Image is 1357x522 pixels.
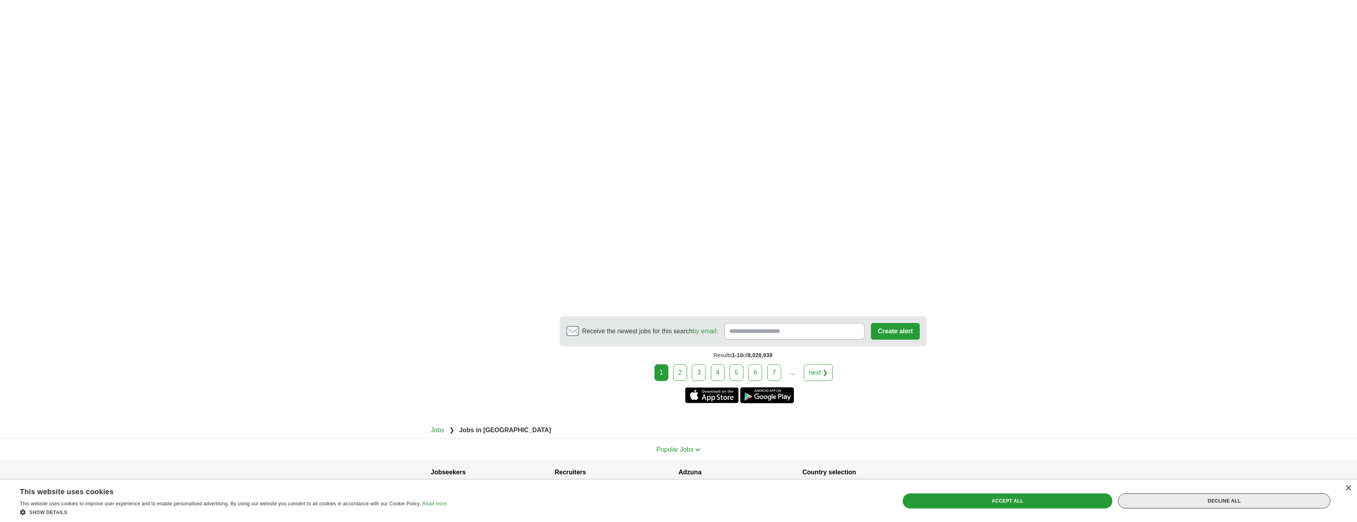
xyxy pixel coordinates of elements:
img: toggle icon [695,448,701,452]
span: Popular Jobs [656,446,693,453]
div: Close [1345,485,1351,491]
span: 8,028,939 [748,352,772,358]
button: Create alert [871,323,919,340]
a: Get the Android app [740,387,794,403]
a: 6 [748,364,762,381]
span: ❯ [449,427,454,433]
span: 1-10 [732,352,743,358]
span: Receive the newest jobs for this search : [582,327,718,336]
div: This website uses cookies [20,485,427,497]
a: 3 [692,364,706,381]
a: Jobs [431,427,444,433]
div: Decline all [1118,493,1330,508]
a: next ❯ [804,364,833,381]
a: 7 [767,364,781,381]
strong: Jobs in [GEOGRAPHIC_DATA] [459,427,551,433]
a: by email [693,328,716,334]
a: 4 [711,364,725,381]
a: 2 [673,364,687,381]
a: Get the iPhone app [685,387,739,403]
a: Read more, opens a new window [422,501,447,507]
span: This website uses cookies to improve user experience and to enable personalised advertising. By u... [20,501,421,507]
div: Show details [20,508,447,516]
div: Accept all [903,493,1113,508]
div: 1 [654,364,668,381]
div: Results of [560,346,927,364]
a: 5 [730,364,743,381]
h4: Country selection [803,461,927,483]
div: ... [784,365,800,381]
span: Show details [29,510,68,515]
